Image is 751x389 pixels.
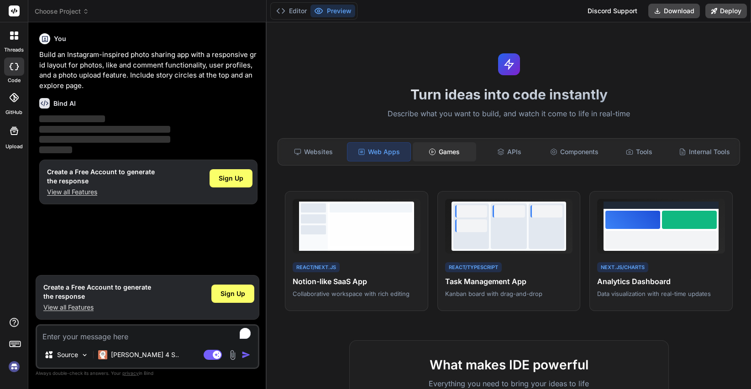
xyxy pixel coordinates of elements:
div: Tools [608,142,671,161]
p: Build an Instagram-inspired photo sharing app with a responsive grid layout for photos, like and ... [39,50,257,91]
h6: Bind AI [53,99,76,108]
div: Websites [282,142,345,161]
button: Deploy [705,4,747,18]
div: APIs [478,142,541,161]
p: Always double-check its answers. Your in Bind [36,369,259,378]
label: code [8,77,21,84]
span: Choose Project [35,7,89,16]
h1: Create a Free Account to generate the response [47,167,155,186]
span: ‌ [39,136,170,143]
p: Kanban board with drag-and-drop [445,290,573,298]
p: [PERSON_NAME] 4 S.. [111,350,179,359]
span: Sign Up [219,174,243,183]
label: GitHub [5,109,22,116]
div: Games [413,142,476,161]
div: React/TypeScript [445,262,502,273]
p: Collaborative workspace with rich editing [293,290,420,298]
div: Components [543,142,606,161]
div: Web Apps [347,142,411,161]
img: Pick Models [81,351,89,359]
img: icon [242,350,251,359]
h4: Task Management App [445,276,573,287]
span: privacy [122,370,139,376]
h4: Notion-like SaaS App [293,276,420,287]
img: attachment [227,350,238,360]
span: Sign Up [221,289,245,298]
div: Discord Support [582,4,643,18]
p: View all Features [47,187,155,197]
p: Describe what you want to build, and watch it come to life in real-time [272,108,746,120]
p: Everything you need to bring your ideas to life [364,378,654,389]
label: threads [4,46,24,54]
h6: You [54,34,66,43]
p: View all Features [43,303,151,312]
textarea: To enrich screen reader interactions, please activate Accessibility in Grammarly extension settings [37,326,258,342]
span: ‌ [39,115,105,122]
p: Source [57,350,78,359]
h1: Turn ideas into code instantly [272,86,746,103]
button: Editor [273,5,310,17]
h2: What makes IDE powerful [364,355,654,374]
span: ‌ [39,126,170,133]
span: ‌ [39,146,72,153]
div: React/Next.js [293,262,340,273]
p: Data visualization with real-time updates [597,290,725,298]
div: Next.js/Charts [597,262,648,273]
label: Upload [5,143,23,150]
button: Download [648,4,700,18]
div: Internal Tools [673,142,736,161]
img: signin [6,359,22,374]
h4: Analytics Dashboard [597,276,725,287]
h1: Create a Free Account to generate the response [43,283,151,301]
button: Preview [310,5,355,17]
img: Claude 4 Sonnet [98,350,107,359]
